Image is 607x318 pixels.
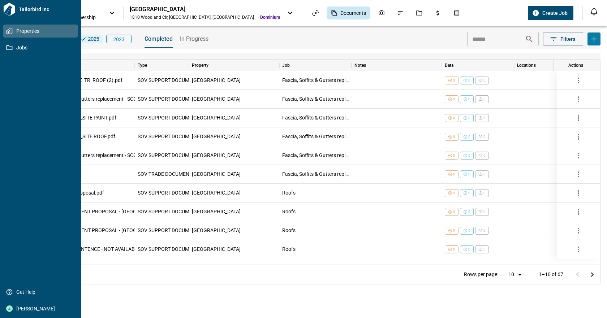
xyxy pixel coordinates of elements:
div: Roofs [282,228,296,233]
span: 0 [453,153,455,158]
button: Filters [543,32,583,46]
div: base tabs [137,30,208,48]
div: 10 [505,269,523,280]
span: SOV SUPPORT DOCUMENT [138,116,199,120]
span: 0 [483,191,486,195]
div: Orchard Grove [192,134,241,139]
span: SOV SUPPORT DOCUMENT [138,97,199,101]
button: Sort [147,60,157,70]
span: 0 [468,135,470,139]
span: 0 [483,153,486,158]
button: 2023 [106,35,132,43]
span: Get Help [13,288,71,296]
a: Jobs [3,41,78,54]
span: EAGLEVIEW - MAINTENCE - NOT AVAILABLE.pdf [41,247,150,252]
span: 0 [483,97,486,101]
div: Orchard Grove [192,78,241,83]
div: Actions [568,60,583,71]
span: 0 [483,116,486,120]
div: Orchard Grove [192,153,241,158]
span: 0 [468,78,470,83]
span: SOV TRADE DOCUMENT [138,172,192,177]
span: 0 [453,97,455,101]
p: 1–10 of 67 [539,272,563,277]
div: Roofs [282,209,296,214]
span: In Progress [180,35,208,43]
span: 0 [483,172,486,177]
div: [GEOGRAPHIC_DATA] [130,6,280,13]
span: 0 [483,210,486,214]
div: Roofs [282,247,296,252]
div: Fascia, Soffits & Gutters replacement [282,116,349,120]
span: ORCHARD GROVE_TR_ROOF (2).pdf [41,78,122,83]
span: SOV SUPPORT DOCUMENT GC [138,228,207,233]
span: ROOF REPLACEMENT PROPOSAL - [GEOGRAPHIC_DATA] APTS [DATE].pdf [41,209,208,214]
span: 0 [453,191,455,195]
div: Budgets [430,7,445,19]
span: Jobs [13,44,71,51]
button: Open notification feed [588,6,600,17]
div: Type [135,60,189,71]
div: Type [138,60,147,71]
button: 2025 [77,35,103,43]
div: 1810 Woodland Cir , [GEOGRAPHIC_DATA] , [GEOGRAPHIC_DATA] [130,14,254,20]
span: 0 [483,228,486,233]
div: Job [279,60,352,71]
span: Tailorbird Inc [16,6,78,13]
div: Fascia, Soffits & Gutters replacement [282,78,349,83]
div: Data [442,60,514,71]
span: SOV SUPPORT DOCUMENT GC [138,209,207,214]
span: 0 [468,210,470,214]
span: 0 [468,191,470,195]
div: Orchard Grove [192,116,241,120]
button: Go to next page [585,267,599,282]
div: Orchard Grove [192,228,241,233]
div: Property [189,60,279,71]
div: Orchard Grove [192,247,241,252]
span: SOV SUPPORT DOCUMENT [138,78,199,83]
span: Fascia, Soffits & Gutters replacement - SCOPE OF WORK.docx [41,97,178,101]
div: Jobs [412,7,427,19]
div: Notes [352,60,442,71]
div: Job [282,60,290,71]
span: 0 [468,153,470,158]
div: Locations [517,60,536,71]
div: Orchard Grove [192,209,241,214]
span: 0 [453,228,455,233]
span: [PERSON_NAME] [13,305,71,312]
div: Orchard Grove [192,97,241,101]
span: Properties [13,27,71,35]
span: SOV SUPPORT DOCUMENT [138,134,199,139]
div: Fascia, Soffits & Gutters replacement [282,134,349,139]
a: Properties [3,25,78,38]
button: Create Job [528,6,573,20]
span: 0 [468,97,470,101]
span: 0 [453,247,455,252]
span: 0 [468,228,470,233]
div: Fascia, Soffits & Gutters replacement [282,153,349,158]
span: Documents [340,9,366,17]
div: Takeoff Center [449,7,464,19]
div: Orchard Grove [192,172,241,177]
span: 0 [453,172,455,177]
span: Fascia, Soffits & Gutters replacement - SCOPE OF WORK.pdf [41,153,175,158]
span: SOV SUPPORT DOCUMENT [138,153,199,158]
div: File Name [26,60,135,71]
div: Asset View [308,7,323,19]
div: Orchard Grove [192,191,241,195]
span: 2023 [109,36,128,43]
span: 0 [483,78,486,83]
span: 0 [483,135,486,139]
div: Notes [354,60,366,71]
div: Actions [554,60,597,71]
div: Fascia, Soffits & Gutters replacement [282,172,349,177]
span: SOV SUPPORT DOCUMENT GC [138,191,207,195]
div: Photos [374,7,389,19]
span: SOV SUPPORT DOCUMENT GC [138,247,207,252]
span: Filters [560,35,575,43]
span: 0 [453,210,455,214]
div: Locations [514,60,586,71]
div: Issues & Info [393,7,408,19]
span: Completed [145,35,173,43]
p: Rows per page: [464,272,498,277]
